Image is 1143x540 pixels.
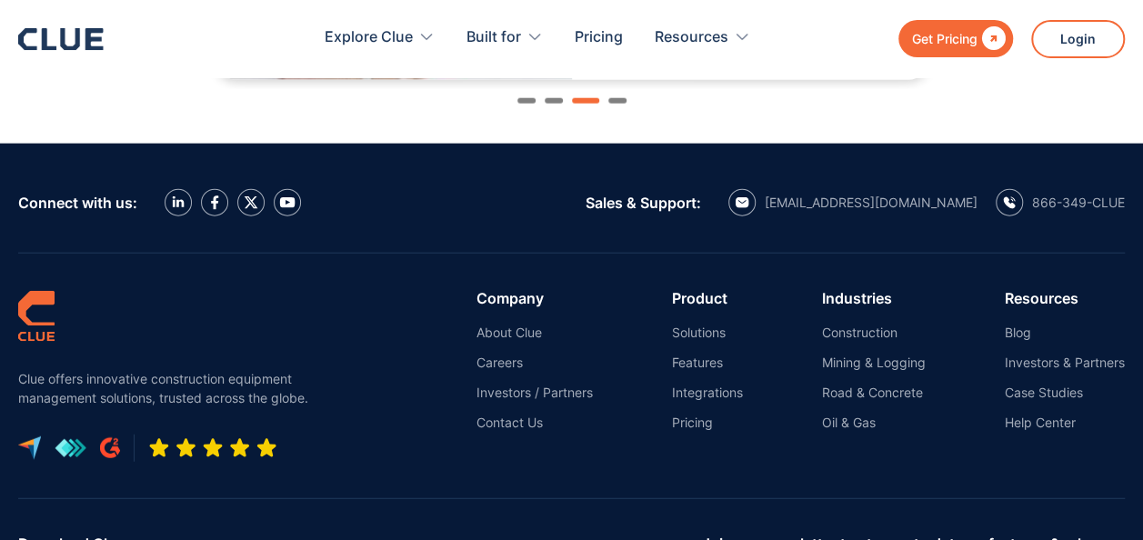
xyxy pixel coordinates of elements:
[672,355,743,371] a: Features
[172,196,185,208] img: LinkedIn icon
[1005,385,1125,401] a: Case Studies
[728,189,978,216] a: email icon[EMAIL_ADDRESS][DOMAIN_NAME]
[18,369,318,407] p: Clue offers innovative construction equipment management solutions, trusted across the globe.
[517,98,536,104] div: Show slide 1 of 4
[244,195,258,210] img: X icon twitter
[672,290,743,306] div: Product
[18,195,137,211] div: Connect with us:
[1005,325,1125,341] a: Blog
[608,98,627,104] div: Show slide 4 of 4
[822,415,926,431] a: Oil & Gas
[100,437,120,459] img: G2 review platform icon
[545,98,563,104] div: Show slide 2 of 4
[1005,290,1125,306] div: Resources
[476,355,592,371] a: Careers
[672,415,743,431] a: Pricing
[279,197,296,208] img: YouTube Icon
[572,98,599,104] div: Show slide 3 of 4
[1032,195,1125,211] div: 866-349-CLUE
[978,27,1006,50] div: 
[55,438,86,458] img: get app logo
[1031,20,1125,58] a: Login
[325,9,435,66] div: Explore Clue
[822,290,926,306] div: Industries
[1003,196,1016,209] img: calling icon
[476,290,592,306] div: Company
[1005,415,1125,431] a: Help Center
[466,9,521,66] div: Built for
[476,325,592,341] a: About Clue
[325,9,413,66] div: Explore Clue
[655,9,750,66] div: Resources
[822,325,926,341] a: Construction
[575,9,623,66] a: Pricing
[898,20,1013,57] a: Get Pricing
[672,325,743,341] a: Solutions
[912,27,978,50] div: Get Pricing
[586,195,701,211] div: Sales & Support:
[18,290,55,342] img: clue logo simple
[466,9,543,66] div: Built for
[211,195,219,210] img: facebook icon
[1005,355,1125,371] a: Investors & Partners
[672,385,743,401] a: Integrations
[765,195,978,211] div: [EMAIL_ADDRESS][DOMAIN_NAME]
[476,415,592,431] a: Contact Us
[735,197,749,208] img: email icon
[476,385,592,401] a: Investors / Partners
[822,385,926,401] a: Road & Concrete
[996,189,1125,216] a: calling icon866-349-CLUE
[148,437,277,459] img: Five-star rating icon
[655,9,728,66] div: Resources
[822,355,926,371] a: Mining & Logging
[18,436,41,460] img: capterra logo icon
